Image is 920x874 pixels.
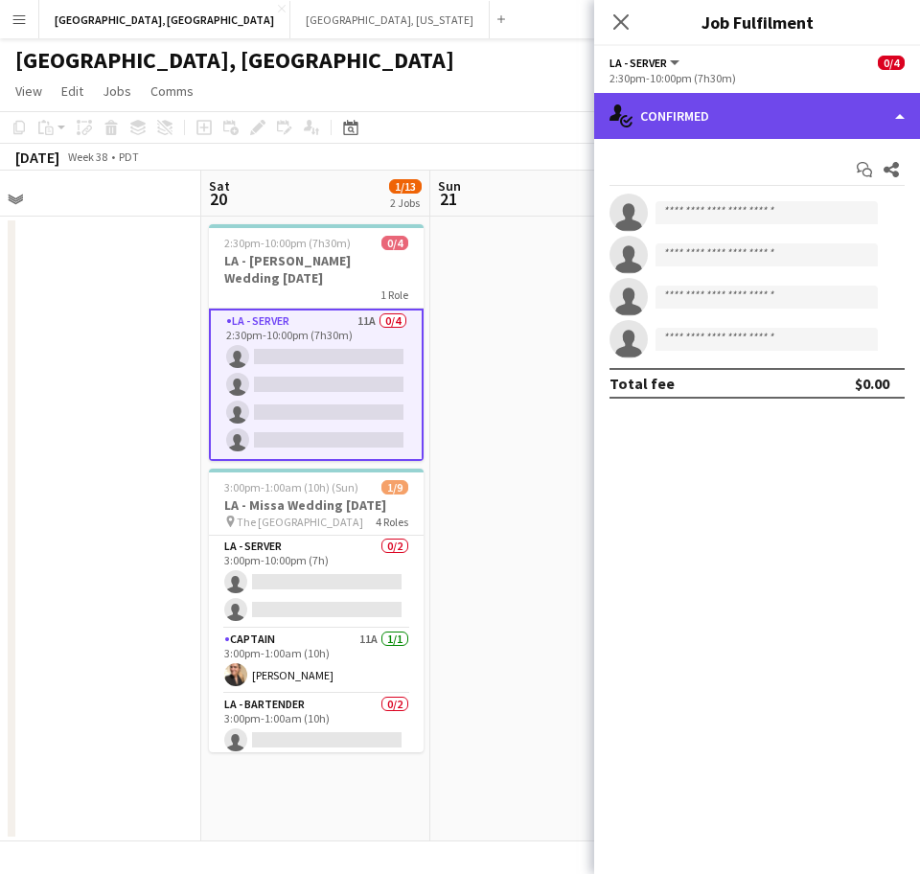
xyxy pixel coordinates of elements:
[390,195,421,210] div: 2 Jobs
[224,480,358,494] span: 3:00pm-1:00am (10h) (Sun)
[206,188,230,210] span: 20
[209,309,424,461] app-card-role: LA - Server11A0/42:30pm-10:00pm (7h30m)
[95,79,139,103] a: Jobs
[8,79,50,103] a: View
[119,149,139,164] div: PDT
[609,71,905,85] div: 2:30pm-10:00pm (7h30m)
[209,629,424,694] app-card-role: Captain11A1/13:00pm-1:00am (10h)[PERSON_NAME]
[381,236,408,250] span: 0/4
[150,82,194,100] span: Comms
[224,236,351,250] span: 2:30pm-10:00pm (7h30m)
[15,82,42,100] span: View
[237,515,363,529] span: The [GEOGRAPHIC_DATA]
[63,149,111,164] span: Week 38
[435,188,461,210] span: 21
[15,46,454,75] h1: [GEOGRAPHIC_DATA], [GEOGRAPHIC_DATA]
[209,177,230,195] span: Sat
[381,480,408,494] span: 1/9
[609,374,675,393] div: Total fee
[54,79,91,103] a: Edit
[609,56,682,70] button: LA - Server
[209,496,424,514] h3: LA - Missa Wedding [DATE]
[380,287,408,302] span: 1 Role
[594,10,920,34] h3: Job Fulfilment
[594,93,920,139] div: Confirmed
[61,82,83,100] span: Edit
[389,179,422,194] span: 1/13
[209,536,424,629] app-card-role: LA - Server0/23:00pm-10:00pm (7h)
[209,252,424,287] h3: LA - [PERSON_NAME] Wedding [DATE]
[39,1,290,38] button: [GEOGRAPHIC_DATA], [GEOGRAPHIC_DATA]
[609,56,667,70] span: LA - Server
[103,82,131,100] span: Jobs
[209,469,424,752] app-job-card: 3:00pm-1:00am (10h) (Sun)1/9LA - Missa Wedding [DATE] The [GEOGRAPHIC_DATA]4 RolesLA - Server0/23...
[143,79,201,103] a: Comms
[209,224,424,461] app-job-card: 2:30pm-10:00pm (7h30m)0/4LA - [PERSON_NAME] Wedding [DATE]1 RoleLA - Server11A0/42:30pm-10:00pm (...
[290,1,490,38] button: [GEOGRAPHIC_DATA], [US_STATE]
[15,148,59,167] div: [DATE]
[855,374,889,393] div: $0.00
[376,515,408,529] span: 4 Roles
[878,56,905,70] span: 0/4
[438,177,461,195] span: Sun
[209,694,424,787] app-card-role: LA - Bartender0/23:00pm-1:00am (10h)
